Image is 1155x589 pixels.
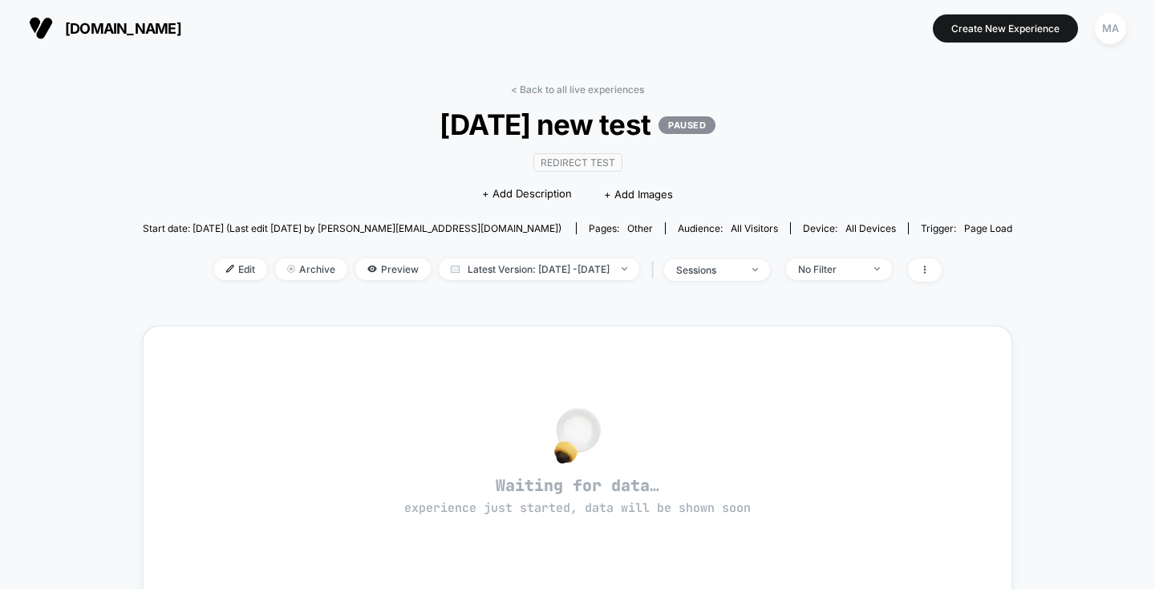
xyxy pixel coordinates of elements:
div: No Filter [798,263,862,275]
span: + Add Images [604,188,673,201]
span: other [627,222,653,234]
span: All Visitors [731,222,778,234]
span: Device: [790,222,908,234]
span: Latest Version: [DATE] - [DATE] [439,258,639,280]
span: [DATE] new test [186,108,968,141]
div: Trigger: [921,222,1012,234]
div: Pages: [589,222,653,234]
span: | [647,258,664,282]
div: MA [1095,13,1126,44]
span: Start date: [DATE] (Last edit [DATE] by [PERSON_NAME][EMAIL_ADDRESS][DOMAIN_NAME]) [143,222,561,234]
span: [DOMAIN_NAME] [65,20,181,37]
img: end [287,265,295,273]
span: Edit [214,258,267,280]
a: < Back to all live experiences [511,83,644,95]
button: [DOMAIN_NAME] [24,15,186,41]
span: Archive [275,258,347,280]
span: Preview [355,258,431,280]
button: Create New Experience [933,14,1078,43]
img: no_data [554,408,601,464]
span: + Add Description [482,186,572,202]
div: sessions [676,264,740,276]
button: MA [1090,12,1131,45]
img: calendar [451,265,460,273]
div: Audience: [678,222,778,234]
span: Waiting for data… [172,475,983,517]
span: Page Load [964,222,1012,234]
img: end [874,267,880,270]
img: end [622,267,627,270]
span: Redirect Test [533,153,622,172]
img: end [752,268,758,271]
p: PAUSED [659,116,715,134]
img: edit [226,265,234,273]
span: all devices [845,222,896,234]
span: experience just started, data will be shown soon [404,500,751,516]
img: Visually logo [29,16,53,40]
